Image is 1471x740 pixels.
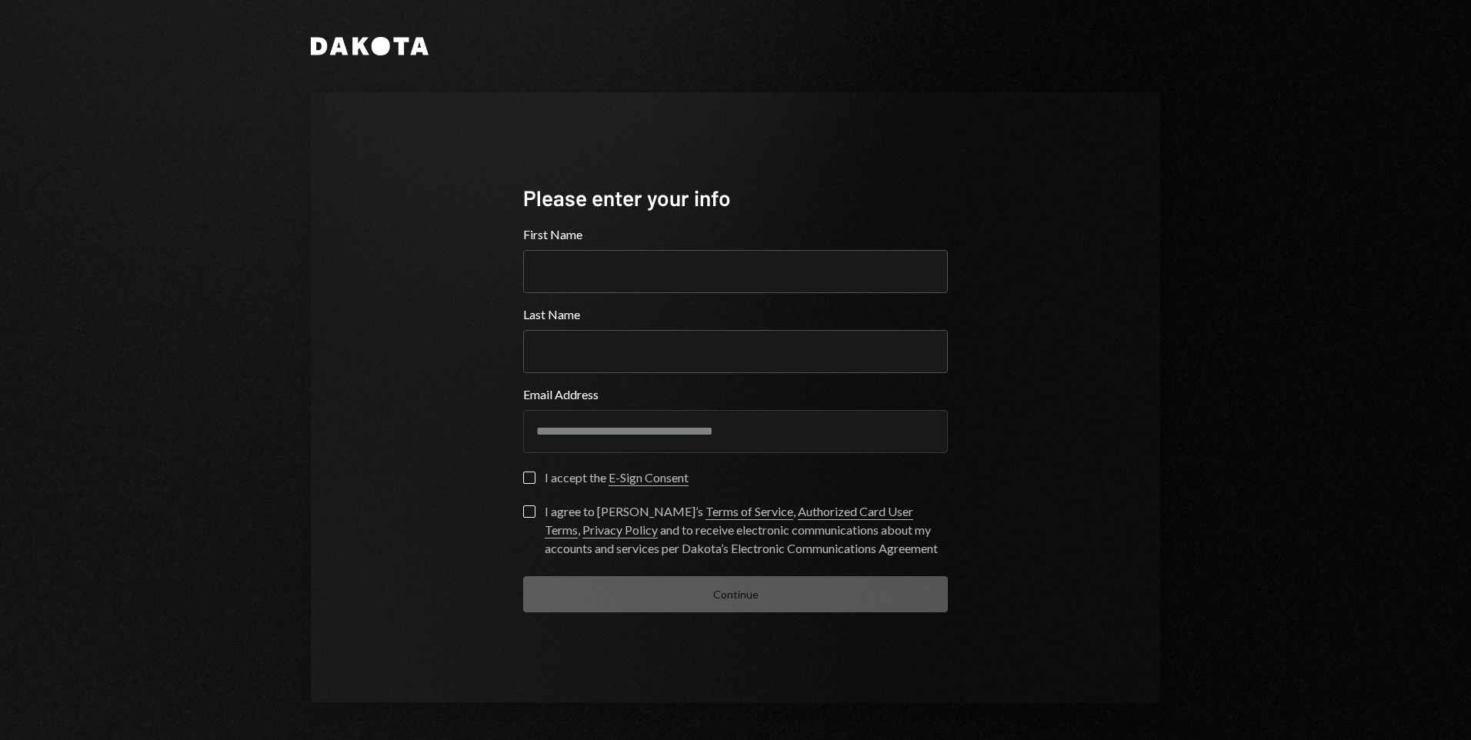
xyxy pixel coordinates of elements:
[609,470,689,486] a: E-Sign Consent
[523,225,948,244] label: First Name
[545,502,948,558] div: I agree to [PERSON_NAME]’s , , and to receive electronic communications about my accounts and ser...
[545,504,913,538] a: Authorized Card User Terms
[545,468,689,487] div: I accept the
[523,305,948,324] label: Last Name
[582,522,658,538] a: Privacy Policy
[523,472,535,484] button: I accept the E-Sign Consent
[523,385,948,404] label: Email Address
[523,183,948,213] div: Please enter your info
[523,505,535,518] button: I agree to [PERSON_NAME]’s Terms of Service, Authorized Card User Terms, Privacy Policy and to re...
[705,504,793,520] a: Terms of Service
